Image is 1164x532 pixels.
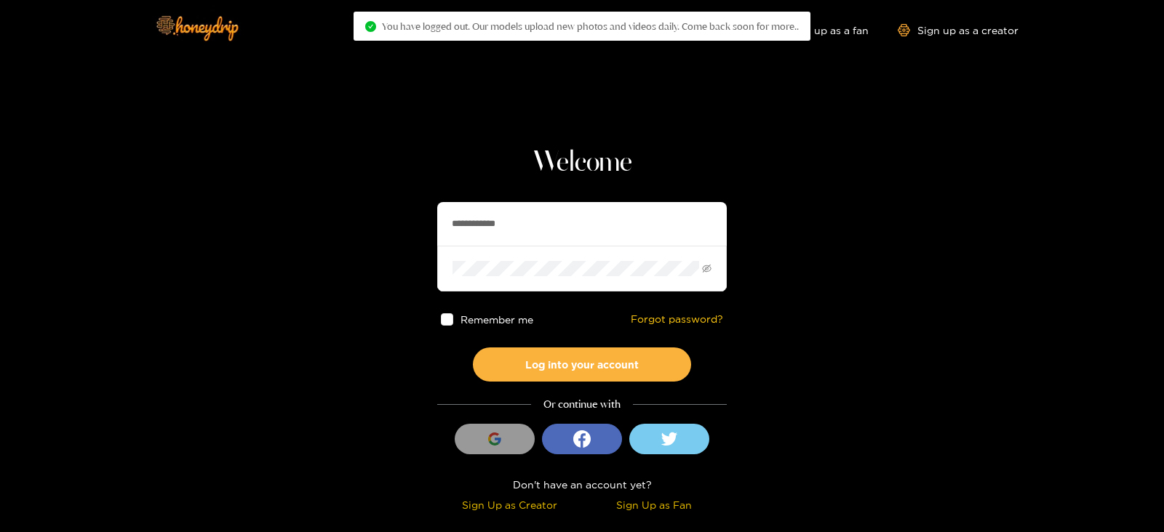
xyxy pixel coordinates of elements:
div: Sign Up as Fan [586,496,723,513]
button: Log into your account [473,347,691,382]
span: Remember me [461,314,533,325]
a: Forgot password? [631,313,723,326]
div: Or continue with [437,396,727,413]
h1: Welcome [437,145,727,180]
div: Sign Up as Creator [441,496,578,513]
span: check-circle [365,21,376,32]
div: Don't have an account yet? [437,476,727,493]
a: Sign up as a creator [898,24,1018,36]
a: Sign up as a fan [769,24,869,36]
span: eye-invisible [702,264,711,273]
span: You have logged out. Our models upload new photos and videos daily. Come back soon for more.. [382,20,799,32]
